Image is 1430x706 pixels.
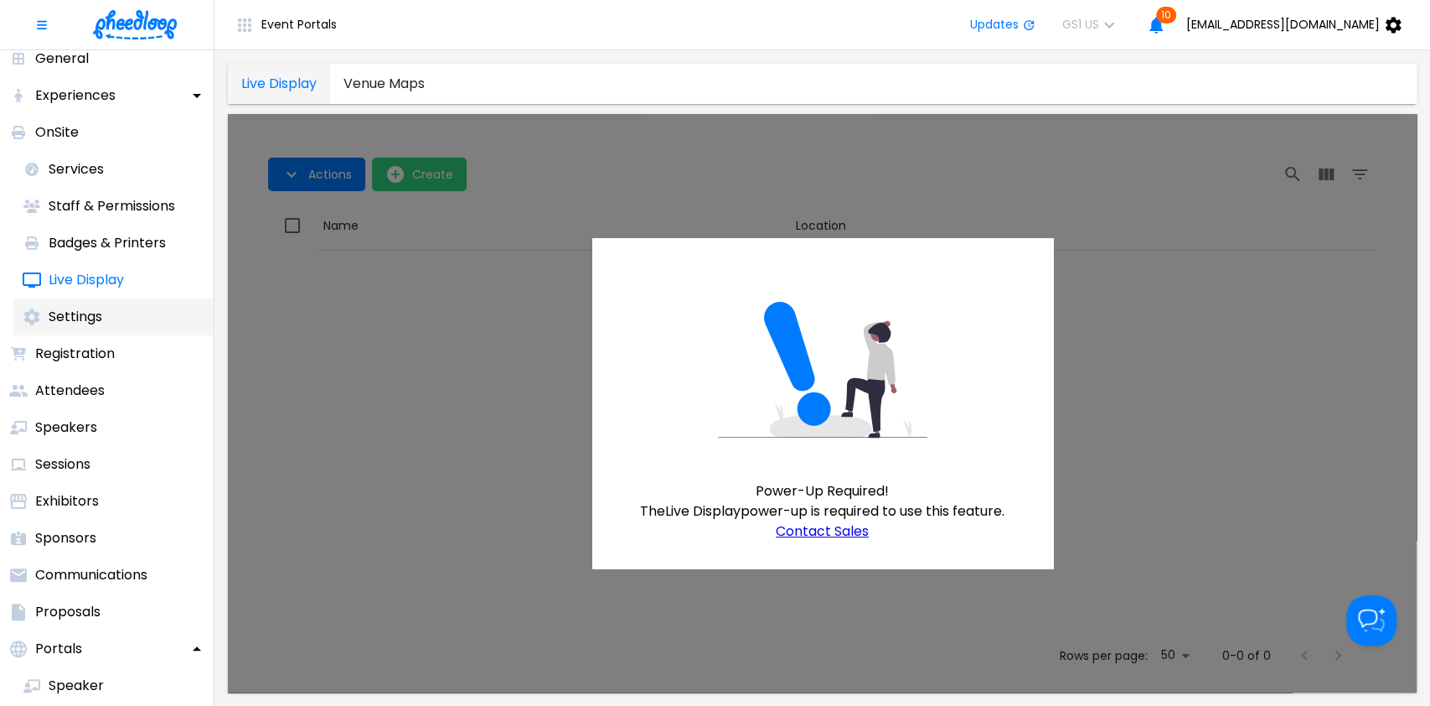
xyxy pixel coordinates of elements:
[35,49,89,69] p: General
[241,75,317,92] div: live display
[13,188,214,225] a: Staff & Permissions
[13,225,214,262] a: Badges & Printers
[35,491,99,511] p: Exhibitors
[1173,8,1423,42] button: [EMAIL_ADDRESS][DOMAIN_NAME]
[970,18,1019,31] span: Updates
[49,159,104,179] p: Services
[1139,8,1173,42] button: 10
[49,233,166,253] p: Badges & Printers
[1346,595,1396,646] iframe: Toggle Customer Support
[221,8,350,42] button: Event Portals
[1186,18,1380,31] span: [EMAIL_ADDRESS][DOMAIN_NAME]
[776,522,869,541] a: Contact Sales
[35,86,116,106] p: Experiences
[35,122,79,143] p: OnSite
[619,501,1026,522] p: The Live Display power-up is required to use this feature.
[1062,18,1099,31] span: GS1 US
[330,64,438,104] a: onsitelivedisplay-tab-[object Object]
[1049,8,1139,42] button: GS1 US
[49,270,124,290] p: Live Display
[13,667,214,704] a: Speaker
[35,418,97,438] p: Speakers
[13,298,214,335] a: Settings
[35,344,115,364] p: Registration
[261,18,337,31] span: Event Portals
[718,265,927,475] img: blocked-icon
[619,481,1026,501] p: Power-Up Required!
[228,64,330,104] a: onsitelivedisplay-tab-[object Object]
[93,10,177,39] img: logo
[35,381,105,401] p: Attendees
[13,151,214,188] a: Services
[343,75,425,92] div: venue maps
[957,8,1049,42] button: Updates
[35,639,82,659] p: Portals
[1156,7,1176,23] span: 10
[35,454,90,475] p: Sessions
[35,565,147,585] p: Communications
[228,64,438,104] div: onsitelivedisplay tabs
[35,602,101,622] p: Proposals
[49,676,104,696] p: Speaker
[35,528,96,548] p: Sponsors
[49,196,175,216] p: Staff & Permissions
[13,262,214,298] a: Live Display
[49,307,102,327] p: Settings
